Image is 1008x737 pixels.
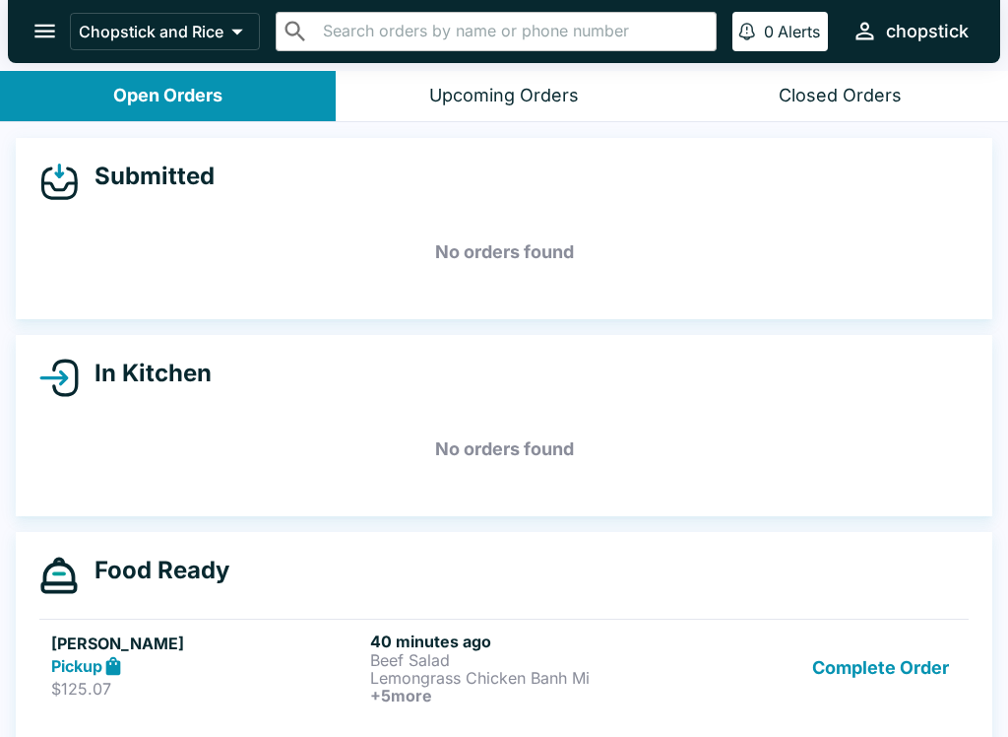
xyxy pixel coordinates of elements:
[317,18,708,45] input: Search orders by name or phone number
[370,651,681,669] p: Beef Salad
[779,85,902,107] div: Closed Orders
[370,669,681,687] p: Lemongrass Chicken Banh Mi
[764,22,774,41] p: 0
[39,619,969,716] a: [PERSON_NAME]Pickup$125.0740 minutes agoBeef SaladLemongrass Chicken Banh Mi+5moreComplete Order
[113,85,222,107] div: Open Orders
[429,85,579,107] div: Upcoming Orders
[51,679,362,699] p: $125.07
[20,6,70,56] button: open drawer
[370,632,681,651] h6: 40 minutes ago
[51,656,102,676] strong: Pickup
[70,13,260,50] button: Chopstick and Rice
[844,10,976,52] button: chopstick
[79,22,223,41] p: Chopstick and Rice
[39,217,969,288] h5: No orders found
[79,162,215,191] h4: Submitted
[51,632,362,655] h5: [PERSON_NAME]
[886,20,969,43] div: chopstick
[39,414,969,485] h5: No orders found
[79,556,229,585] h4: Food Ready
[370,687,681,704] h6: + 5 more
[79,359,212,388] h4: In Kitchen
[804,632,957,704] button: Complete Order
[778,22,820,41] p: Alerts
